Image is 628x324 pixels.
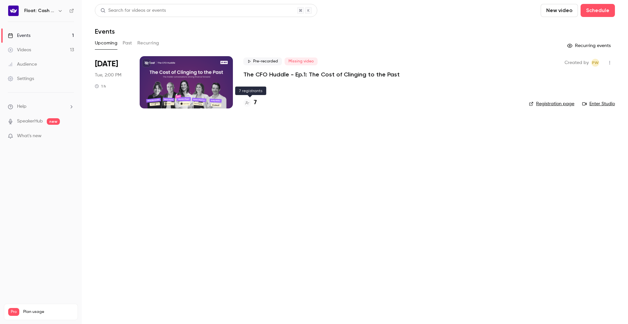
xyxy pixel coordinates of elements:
[254,98,257,107] h4: 7
[123,38,132,48] button: Past
[47,118,60,125] span: new
[243,98,257,107] a: 7
[564,40,615,51] button: Recurring events
[95,56,129,108] div: Aug 26 Tue, 2:00 PM (Europe/London)
[24,8,55,14] h6: Float: Cash Flow Intelligence Series
[95,27,115,35] h1: Events
[285,57,318,65] span: Missing video
[541,4,578,17] button: New video
[591,59,599,67] span: Polly Wong
[8,308,19,316] span: Pro
[23,309,74,315] span: Plan usage
[243,57,282,65] span: Pre-recorded
[17,103,26,110] span: Help
[95,72,121,78] span: Tue, 2:00 PM
[17,118,43,125] a: SpeakerHub
[95,38,117,48] button: Upcoming
[17,133,42,139] span: What's new
[8,6,19,16] img: Float: Cash Flow Intelligence Series
[8,47,31,53] div: Videos
[95,84,106,89] div: 1 h
[8,61,37,68] div: Audience
[95,59,118,69] span: [DATE]
[100,7,166,14] div: Search for videos or events
[529,101,574,107] a: Registration page
[8,32,30,39] div: Events
[8,75,34,82] div: Settings
[243,71,400,78] a: The CFO Huddle - Ep.1: The Cost of Clinging to the Past
[582,101,615,107] a: Enter Studio
[8,103,74,110] li: help-dropdown-opener
[137,38,159,48] button: Recurring
[565,59,589,67] span: Created by
[592,59,599,67] span: PW
[581,4,615,17] button: Schedule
